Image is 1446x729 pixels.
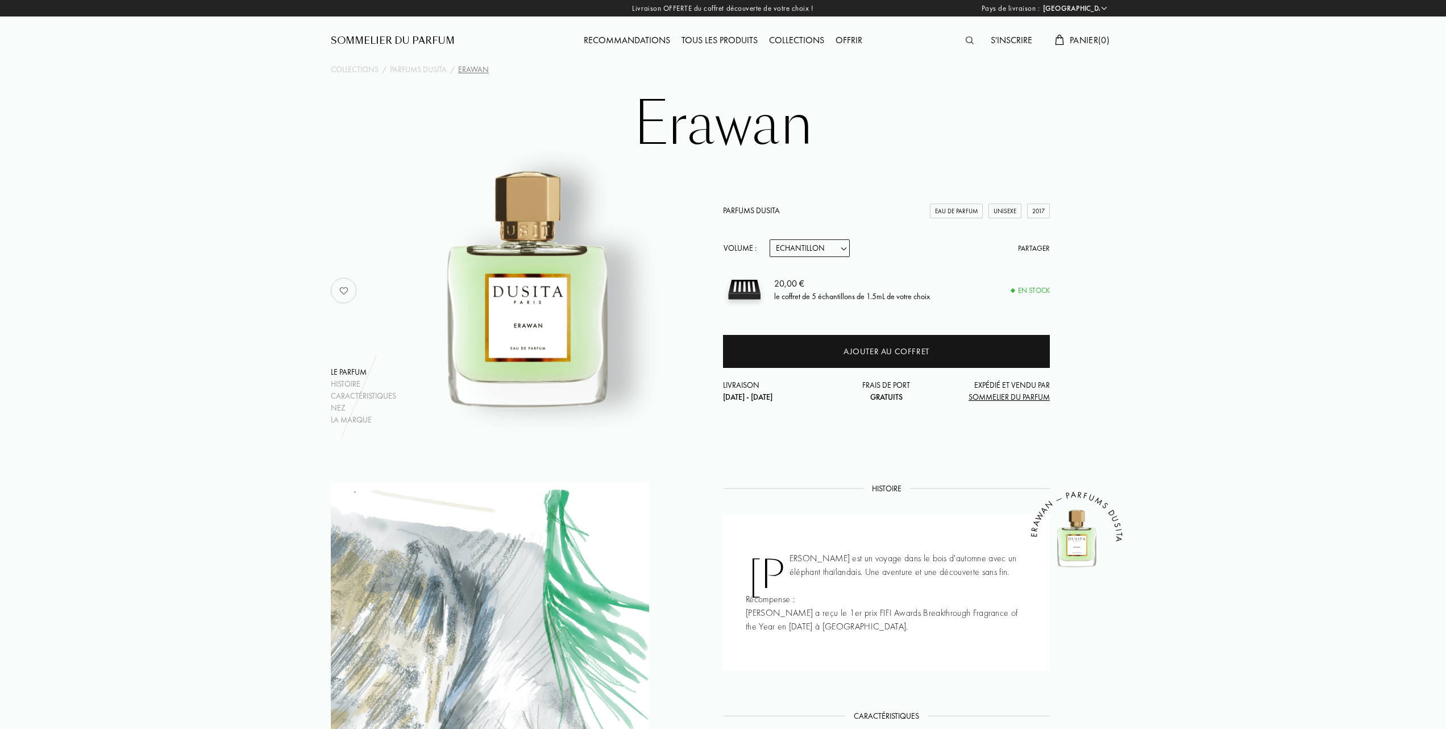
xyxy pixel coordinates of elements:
[331,378,396,390] div: Histoire
[1070,34,1110,46] span: Panier ( 0 )
[387,144,668,426] img: Erawan Parfums Dusita
[830,34,868,46] a: Offrir
[763,34,830,46] a: Collections
[774,277,930,291] div: 20,00 €
[930,204,983,219] div: Eau de Parfum
[439,93,1007,156] h1: Erawan
[333,279,355,302] img: no_like_p.png
[763,34,830,48] div: Collections
[774,291,930,303] div: le coffret de 5 échantillons de 1.5mL de votre choix
[985,34,1038,48] div: S'inscrire
[578,34,676,48] div: Recommandations
[723,205,780,216] a: Parfums Dusita
[676,34,763,48] div: Tous les produits
[1027,204,1050,219] div: 2017
[331,64,379,76] a: Collections
[331,402,396,414] div: Nez
[1018,243,1050,254] div: Partager
[941,379,1050,403] div: Expédié et vendu par
[1011,285,1050,296] div: En stock
[578,34,676,46] a: Recommandations
[723,268,766,311] img: sample box
[988,204,1021,219] div: Unisexe
[331,366,396,378] div: Le parfum
[832,379,941,403] div: Frais de port
[723,379,832,403] div: Livraison
[458,64,489,76] div: Erawan
[382,64,387,76] div: /
[870,392,903,402] span: Gratuits
[723,239,763,257] div: Volume :
[1100,4,1108,13] img: arrow_w.png
[331,34,455,48] a: Sommelier du Parfum
[331,390,396,402] div: Caractéristiques
[331,414,396,426] div: La marque
[982,3,1040,14] span: Pays de livraison :
[1055,35,1064,45] img: cart.svg
[723,515,1050,670] div: [PERSON_NAME] est un voyage dans le bois d'automne avec un éléphant thaïlandais. Une aventure et ...
[985,34,1038,46] a: S'inscrire
[676,34,763,46] a: Tous les produits
[843,345,929,358] div: Ajouter au coffret
[966,36,974,44] img: search_icn.svg
[723,392,772,402] span: [DATE] - [DATE]
[390,64,447,76] a: Parfums Dusita
[830,34,868,48] div: Offrir
[969,392,1050,402] span: Sommelier du Parfum
[450,64,455,76] div: /
[1042,503,1111,571] img: Erawan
